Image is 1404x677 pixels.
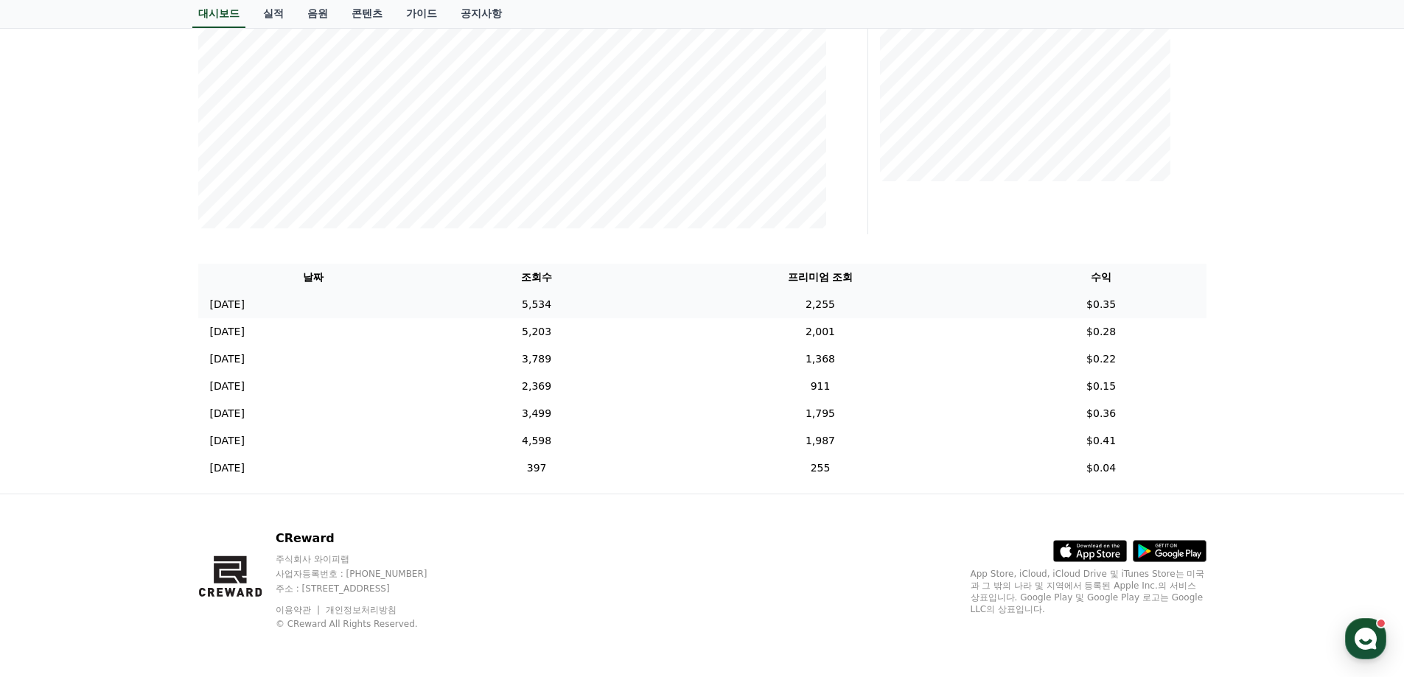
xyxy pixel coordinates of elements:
[276,583,455,594] p: 주소 : [STREET_ADDRESS]
[971,568,1206,615] p: App Store, iCloud, iCloud Drive 및 iTunes Store는 미국과 그 밖의 나라 및 지역에서 등록된 Apple Inc.의 서비스 상표입니다. Goo...
[210,433,245,449] p: [DATE]
[198,264,429,291] th: 날짜
[644,427,996,455] td: 1,987
[429,373,644,400] td: 2,369
[644,455,996,482] td: 255
[97,467,190,504] a: 대화
[996,427,1206,455] td: $0.41
[429,264,644,291] th: 조회수
[429,291,644,318] td: 5,534
[996,345,1206,373] td: $0.22
[996,318,1206,345] td: $0.28
[429,318,644,345] td: 5,203
[644,345,996,373] td: 1,368
[429,400,644,427] td: 3,499
[996,291,1206,318] td: $0.35
[4,467,97,504] a: 홈
[276,605,322,615] a: 이용약관
[210,406,245,421] p: [DATE]
[996,373,1206,400] td: $0.15
[210,460,245,476] p: [DATE]
[210,297,245,312] p: [DATE]
[429,427,644,455] td: 4,598
[210,324,245,340] p: [DATE]
[996,455,1206,482] td: $0.04
[210,379,245,394] p: [DATE]
[135,490,153,502] span: 대화
[429,345,644,373] td: 3,789
[228,489,245,501] span: 설정
[276,553,455,565] p: 주식회사 와이피랩
[190,467,283,504] a: 설정
[644,373,996,400] td: 911
[210,351,245,367] p: [DATE]
[46,489,55,501] span: 홈
[429,455,644,482] td: 397
[996,264,1206,291] th: 수익
[644,264,996,291] th: 프리미엄 조회
[276,568,455,580] p: 사업자등록번호 : [PHONE_NUMBER]
[644,318,996,345] td: 2,001
[276,618,455,630] p: © CReward All Rights Reserved.
[644,400,996,427] td: 1,795
[644,291,996,318] td: 2,255
[276,530,455,547] p: CReward
[326,605,397,615] a: 개인정보처리방침
[996,400,1206,427] td: $0.36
